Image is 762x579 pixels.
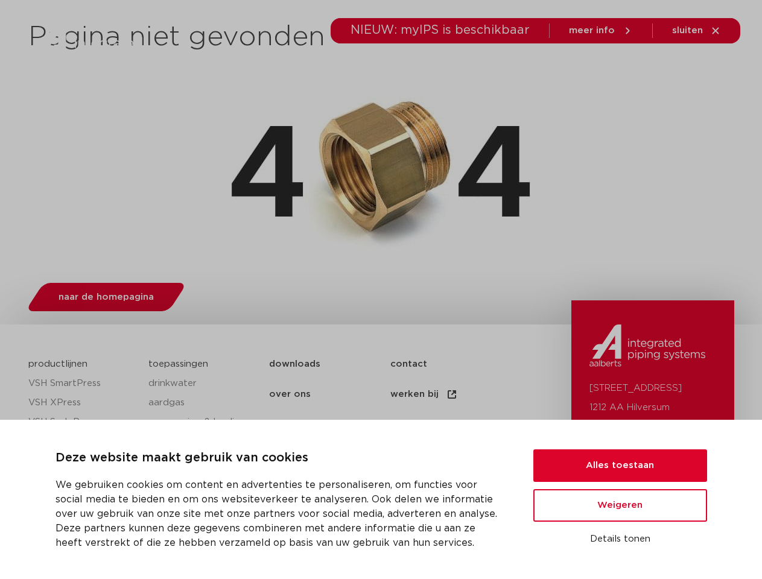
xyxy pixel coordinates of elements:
a: over ons [269,379,390,410]
button: Alles toestaan [533,449,707,482]
nav: Menu [269,349,565,470]
a: verwarming & koeling [148,413,257,432]
a: over ons [579,45,621,91]
a: VSH SudoPress [28,413,137,432]
button: Details tonen [533,529,707,549]
p: Deze website maakt gebruik van cookies [56,449,504,468]
a: downloads [269,349,390,379]
a: drinkwater [148,374,257,393]
a: meer info [569,25,633,36]
a: referenties [390,410,512,440]
a: VSH XPress [28,393,137,413]
p: [STREET_ADDRESS] 1212 AA Hilversum Nederland [589,379,716,437]
nav: Menu [218,45,621,91]
p: We gebruiken cookies om content en advertenties te personaliseren, om functies voor social media ... [56,478,504,550]
a: sluiten [672,25,721,36]
a: producten [218,45,267,91]
a: contact [390,349,512,379]
a: werken bij [390,379,512,410]
a: naar de homepagina [25,283,187,311]
span: sluiten [672,26,703,35]
a: aardgas [148,393,257,413]
a: toepassingen [148,359,208,369]
div: my IPS [681,54,693,81]
button: Weigeren [533,489,707,522]
a: productlijnen [28,359,87,369]
a: downloads [441,45,492,91]
a: toepassingen [354,45,417,91]
a: nieuws [269,410,390,440]
a: markten [291,45,329,91]
span: NIEUW: myIPS is beschikbaar [351,24,530,36]
span: meer info [569,26,615,35]
span: naar de homepagina [59,293,154,302]
a: VSH SmartPress [28,374,137,393]
a: services [516,45,555,91]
